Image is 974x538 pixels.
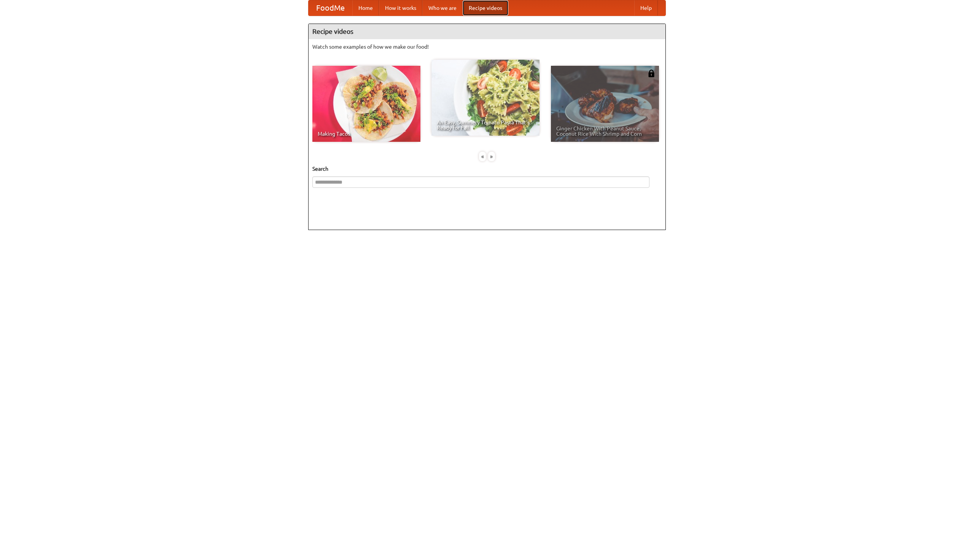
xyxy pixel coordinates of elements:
a: FoodMe [309,0,352,16]
a: An Easy, Summery Tomato Pasta That's Ready for Fall [431,60,540,136]
img: 483408.png [648,70,655,77]
div: » [488,152,495,161]
a: Who we are [422,0,463,16]
a: Help [634,0,658,16]
a: Recipe videos [463,0,508,16]
span: Making Tacos [318,131,415,136]
div: « [479,152,486,161]
h5: Search [312,165,662,173]
a: Home [352,0,379,16]
a: Making Tacos [312,66,420,142]
h4: Recipe videos [309,24,665,39]
span: An Easy, Summery Tomato Pasta That's Ready for Fall [437,120,534,130]
a: How it works [379,0,422,16]
p: Watch some examples of how we make our food! [312,43,662,51]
